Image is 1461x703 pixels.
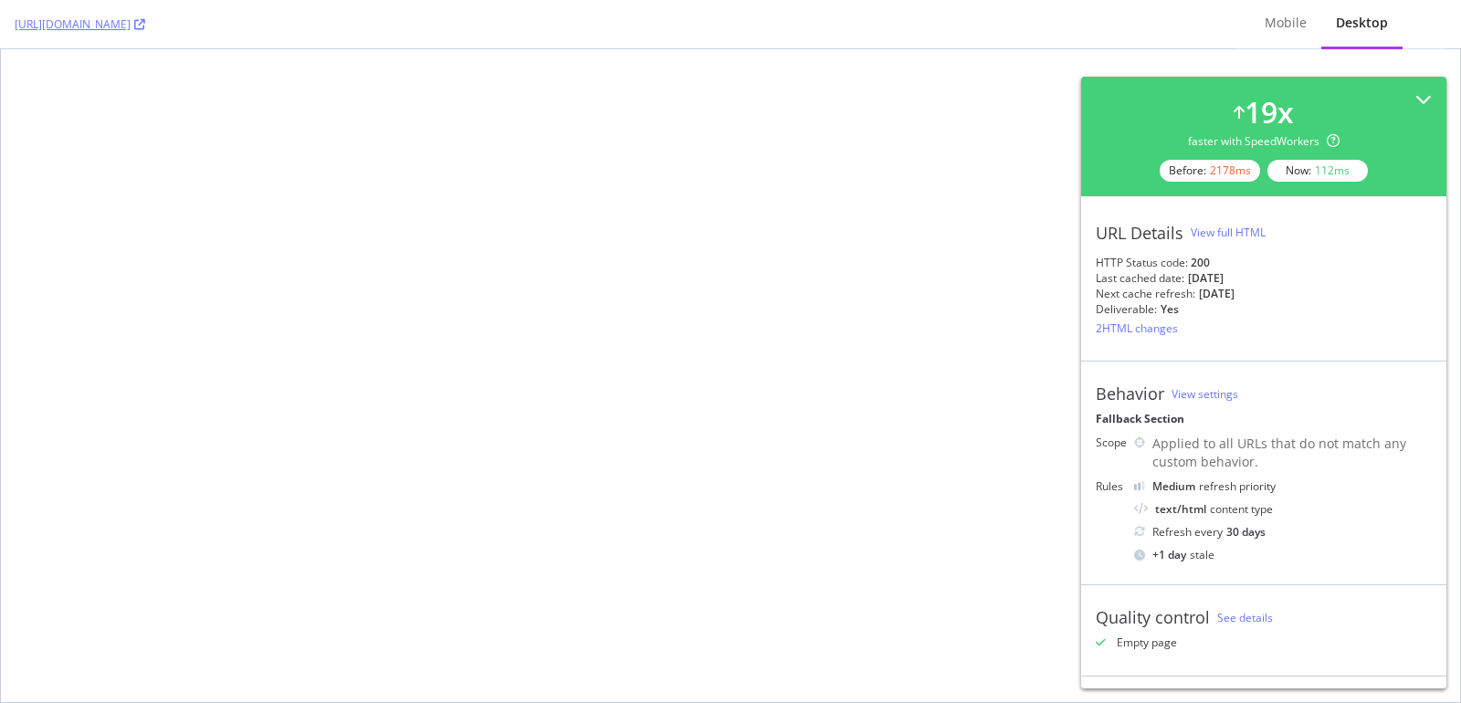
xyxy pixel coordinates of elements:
div: Desktop [1336,14,1388,32]
div: HTTP Status code: [1096,255,1432,270]
div: Before: [1160,160,1260,182]
div: refresh priority [1152,478,1276,494]
strong: 200 [1191,255,1210,270]
div: 2178 ms [1210,163,1251,178]
div: Refresh every [1134,524,1432,540]
div: 30 days [1226,524,1266,540]
div: Fallback Section [1096,411,1432,426]
div: Last cached date: [1096,270,1184,286]
div: [DATE] [1199,286,1235,301]
a: [URL][DOMAIN_NAME] [15,16,145,32]
div: + 1 day [1152,547,1186,562]
div: URL Details [1096,223,1183,243]
button: 2HTML changes [1096,317,1178,339]
div: content type [1134,501,1432,517]
div: Rules [1096,478,1127,494]
div: 2 HTML changes [1096,320,1178,336]
a: View settings [1172,386,1238,402]
a: See details [1217,610,1273,625]
div: Deliverable: [1096,301,1157,317]
div: Next cache refresh: [1096,286,1195,301]
div: 112 ms [1315,163,1350,178]
img: j32suk7ufU7viAAAAAElFTkSuQmCC [1134,481,1145,490]
div: Yes [1161,301,1179,317]
div: Now: [1267,160,1368,182]
div: 19 x [1245,91,1294,133]
div: faster with SpeedWorkers [1188,133,1340,149]
div: Applied to all URLs that do not match any custom behavior. [1152,435,1432,471]
div: Medium [1152,478,1195,494]
div: Empty page [1117,635,1177,650]
div: text/html [1155,501,1206,517]
div: Scope [1096,435,1127,450]
div: stale [1134,547,1432,562]
div: Mobile [1265,14,1307,32]
div: View full HTML [1191,225,1266,240]
button: View full HTML [1191,218,1266,247]
div: [DATE] [1188,270,1224,286]
div: Quality control [1096,607,1210,627]
div: Behavior [1096,383,1164,404]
